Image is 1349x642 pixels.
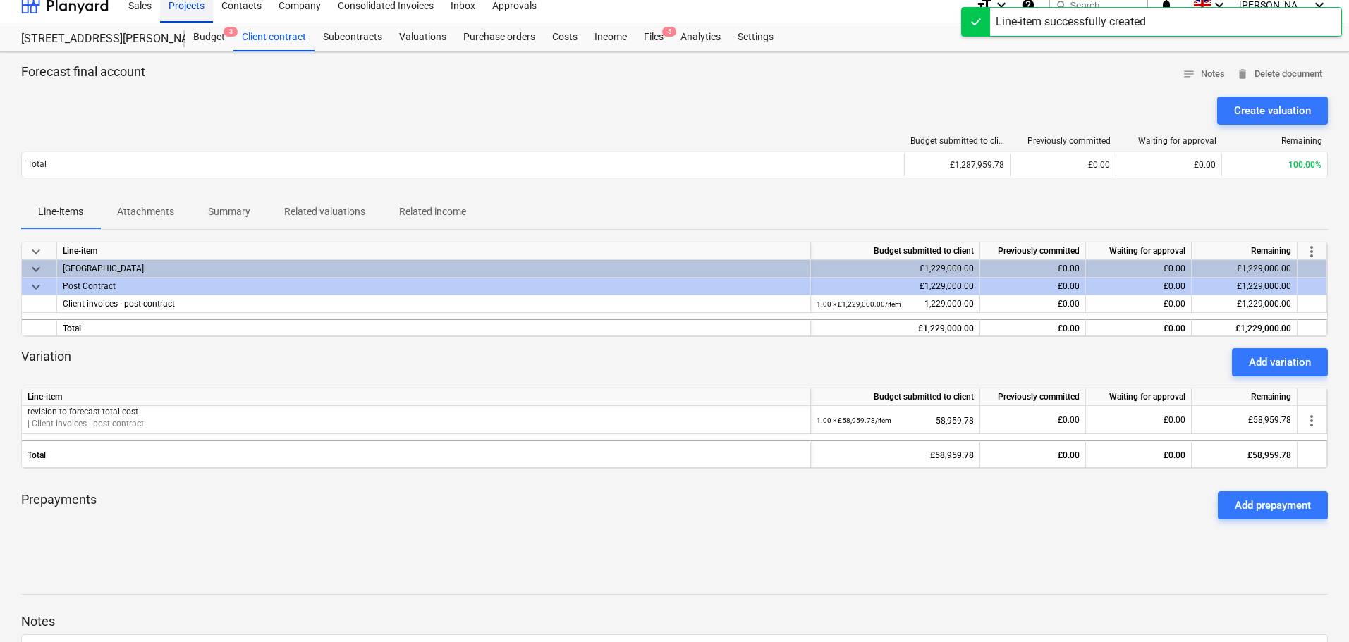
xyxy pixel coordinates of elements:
[1236,68,1249,80] span: delete
[1010,154,1116,176] div: £0.00
[21,63,145,80] p: Forecast final account
[1232,348,1328,376] button: Add variation
[1122,136,1216,146] div: Waiting for approval
[1183,68,1195,80] span: notes
[233,23,315,51] a: Client contract
[28,406,805,418] p: revision to forecast total cost
[1249,353,1311,371] div: Add variation
[811,260,980,278] div: £1,229,000.00
[1016,136,1111,146] div: Previously committed
[980,440,1086,468] div: £0.00
[1086,319,1192,336] div: £0.00
[455,23,544,51] a: Purchase orders
[1217,97,1328,125] button: Create valuation
[57,242,811,260] div: Line-item
[980,406,1086,434] div: £0.00
[1235,496,1311,514] div: Add prepayment
[980,319,1086,336] div: £0.00
[1303,412,1320,429] span: more_vert
[635,23,672,51] div: Files
[1086,295,1192,313] div: £0.00
[996,13,1146,30] div: Line-item successfully created
[22,388,811,406] div: Line-item
[1086,278,1192,295] div: £0.00
[980,388,1086,406] div: Previously committed
[1192,388,1298,406] div: Remaining
[28,418,805,430] p: | Client invoices - post contract
[1194,160,1216,170] span: £0.00
[980,295,1086,313] div: £0.00
[21,348,71,376] p: Variation
[817,416,891,424] small: 1.00 × £58,959.78 / item
[28,261,44,278] span: keyboard_arrow_down
[1192,406,1298,434] div: £58,959.78
[1236,66,1322,82] span: Delete document
[1086,388,1192,406] div: Waiting for approval
[980,242,1086,260] div: Previously committed
[1303,243,1320,260] span: more_vert
[208,204,250,219] p: Summary
[185,23,233,51] a: Budget3
[315,23,391,51] a: Subcontracts
[1192,295,1298,313] div: £1,229,000.00
[904,154,1010,176] div: £1,287,959.78
[1218,491,1328,519] button: Add prepayment
[811,242,980,260] div: Budget submitted to client
[1192,440,1298,468] div: £58,959.78
[1234,101,1311,120] div: Create valuation
[910,136,1005,146] div: Budget submitted to client
[185,23,233,51] div: Budget
[57,319,811,336] div: Total
[729,23,782,51] div: Settings
[284,204,365,219] p: Related valuations
[1192,242,1298,260] div: Remaining
[1192,319,1298,336] div: £1,229,000.00
[662,27,676,37] span: 5
[63,295,805,312] div: Client invoices - post contract
[391,23,455,51] a: Valuations
[28,159,47,171] p: Total
[1086,242,1192,260] div: Waiting for approval
[672,23,729,51] a: Analytics
[1278,574,1349,642] iframe: Chat Widget
[28,243,44,260] span: keyboard_arrow_down
[980,278,1086,295] div: £0.00
[811,440,980,468] div: £58,959.78
[1228,136,1322,146] div: Remaining
[1086,260,1192,278] div: £0.00
[28,278,44,295] span: keyboard_arrow_down
[817,406,974,435] div: 58,959.78
[1288,160,1321,170] span: 100.00%
[22,440,811,468] div: Total
[980,260,1086,278] div: £0.00
[38,204,83,219] p: Line-items
[1231,63,1328,85] button: Delete document
[1177,63,1231,85] button: Notes
[635,23,672,51] a: Files5
[21,491,97,519] p: Prepayments
[21,32,168,47] div: [STREET_ADDRESS][PERSON_NAME]
[1086,440,1192,468] div: £0.00
[21,613,1328,630] p: Notes
[224,27,238,37] span: 3
[63,260,805,277] div: Galley Lane
[811,278,980,295] div: £1,229,000.00
[1192,278,1298,295] div: £1,229,000.00
[1183,66,1225,82] span: Notes
[117,204,174,219] p: Attachments
[1192,260,1298,278] div: £1,229,000.00
[1086,406,1192,434] div: £0.00
[63,278,805,295] div: Post Contract
[811,388,980,406] div: Budget submitted to client
[544,23,586,51] a: Costs
[399,204,466,219] p: Related income
[586,23,635,51] a: Income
